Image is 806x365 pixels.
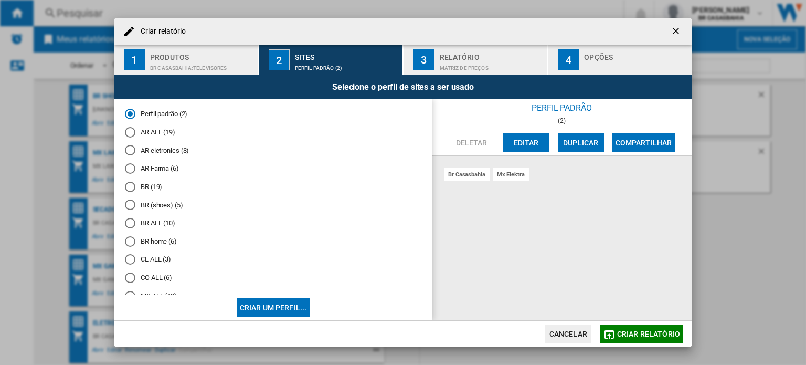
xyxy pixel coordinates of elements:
[124,49,145,70] div: 1
[503,133,549,152] button: Editar
[584,49,687,60] div: Opções
[295,60,398,71] div: Perfil padrão (2)
[493,168,529,181] div: mx elektra
[432,117,692,124] div: (2)
[440,60,543,71] div: Matriz de preços
[125,255,421,265] md-radio-button: CL ALL (3)
[125,109,421,119] md-radio-button: Perfil padrão (2)
[612,133,675,152] button: Compartilhar
[125,200,421,210] md-radio-button: BR (shoes) (5)
[125,182,421,192] md-radio-button: BR (19)
[545,325,591,343] button: Cancelar
[150,49,253,60] div: Produtos
[125,291,421,301] md-radio-button: MX ALL (49)
[125,236,421,246] md-radio-button: BR home (6)
[548,45,692,75] button: 4 Opções
[125,164,421,174] md-radio-button: AR Farma (6)
[440,49,543,60] div: Relatório
[600,325,683,343] button: Criar relatório
[259,45,404,75] button: 2 Sites Perfil padrão (2)
[125,127,421,137] md-radio-button: AR ALL (19)
[413,49,434,70] div: 3
[617,330,680,338] span: Criar relatório
[237,298,310,317] button: Criar um perfil...
[269,49,290,70] div: 2
[114,45,259,75] button: 1 Produtos BR CASASBAHIA:Televisores
[135,26,186,37] h4: Criar relatório
[666,21,687,42] button: getI18NText('BUTTONS.CLOSE_DIALOG')
[125,273,421,283] md-radio-button: CO ALL (6)
[558,49,579,70] div: 4
[404,45,548,75] button: 3 Relatório Matriz de preços
[558,133,604,152] button: Duplicar
[432,99,692,117] div: Perfil padrão
[671,26,683,38] ng-md-icon: getI18NText('BUTTONS.CLOSE_DIALOG')
[449,133,495,152] button: Deletar
[444,168,490,181] div: br casasbahia
[125,145,421,155] md-radio-button: AR eletronics (8)
[150,60,253,71] div: BR CASASBAHIA:Televisores
[125,218,421,228] md-radio-button: BR ALL (10)
[295,49,398,60] div: Sites
[114,75,692,99] div: Selecione o perfil de sites a ser usado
